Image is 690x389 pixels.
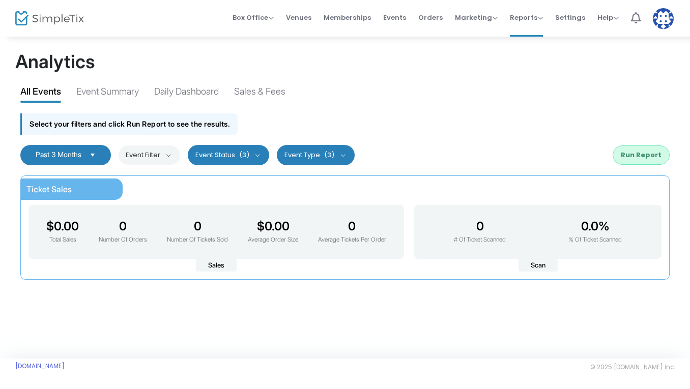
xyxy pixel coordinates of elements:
[188,145,270,165] button: Event Status(3)
[568,219,622,233] h3: 0.0%
[154,84,219,102] div: Daily Dashboard
[20,113,238,134] div: Select your filters and click Run Report to see the results.
[239,151,249,159] span: (3)
[383,5,406,31] span: Events
[519,259,558,272] span: Scan
[15,51,675,73] h1: Analytics
[234,84,285,102] div: Sales & Fees
[46,219,79,233] h3: $0.00
[26,184,72,194] span: Ticket Sales
[167,235,228,245] p: Number Of Tickets Sold
[15,362,65,370] a: [DOMAIN_NAME]
[20,84,61,102] div: All Events
[233,13,274,22] span: Box Office
[248,219,298,233] h3: $0.00
[590,363,675,371] span: © 2025 [DOMAIN_NAME] Inc.
[36,150,81,159] span: Past 3 Months
[555,5,585,31] span: Settings
[418,5,443,31] span: Orders
[286,5,311,31] span: Venues
[454,219,506,233] h3: 0
[46,235,79,245] p: Total Sales
[613,145,670,165] button: Run Report
[324,151,334,159] span: (3)
[99,219,147,233] h3: 0
[597,13,619,22] span: Help
[119,145,180,165] button: Event Filter
[454,235,506,245] p: # Of Ticket Scanned
[76,84,139,102] div: Event Summary
[318,219,386,233] h3: 0
[318,235,386,245] p: Average Tickets Per Order
[324,5,371,31] span: Memberships
[196,259,237,272] span: Sales
[167,219,228,233] h3: 0
[85,151,100,159] button: Select
[99,235,147,245] p: Number Of Orders
[455,13,498,22] span: Marketing
[510,13,543,22] span: Reports
[568,235,622,245] p: % Of Ticket Scanned
[277,145,355,165] button: Event Type(3)
[248,235,298,245] p: Average Order Size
